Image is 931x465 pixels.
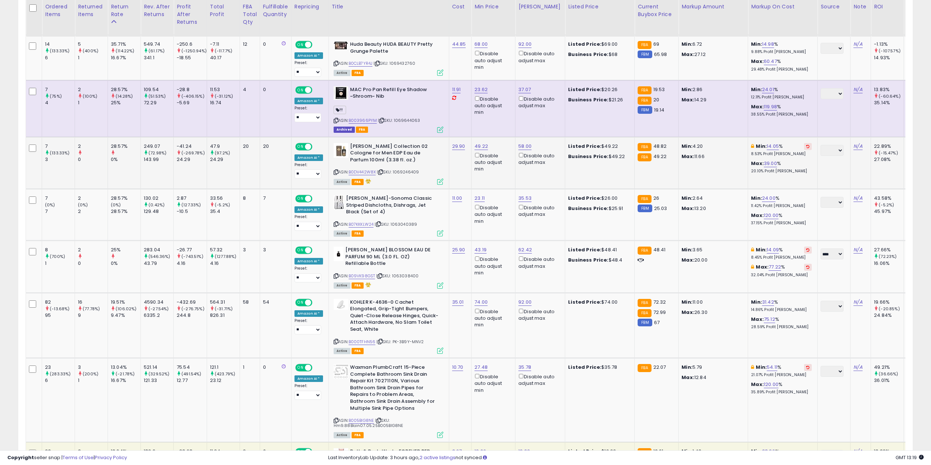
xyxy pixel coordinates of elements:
div: Preset: [294,162,323,179]
div: 1 [78,55,108,61]
a: N/A [853,195,862,202]
p: 13.20 [682,205,742,212]
span: OFF [311,42,323,48]
a: 10.70 [452,364,463,371]
div: ASIN: [334,143,443,184]
p: 6.72 [682,41,742,48]
b: Min: [751,86,762,93]
b: Min: [756,246,767,253]
span: 19.14 [654,106,665,113]
div: Min Price [474,3,512,11]
div: 2.87 [177,195,207,202]
a: B07KKKLW24 [349,221,374,228]
a: 120.00 [764,212,778,219]
span: 65.98 [654,51,667,58]
strong: Min: [682,86,692,93]
span: | SKU: 1063040389 [375,221,417,227]
b: Max: [751,103,764,110]
span: 49.22 [653,153,667,160]
div: 14.93% [874,55,904,61]
small: FBA [638,97,651,105]
a: 74.00 [474,299,488,306]
span: | SKU: 1069644063 [378,117,420,123]
div: Amazon AI * [294,154,323,161]
div: 0 [263,41,286,48]
span: 19.53 [653,86,665,93]
small: (133.33%) [50,48,70,54]
a: 11.00 [452,195,462,202]
div: 0 [78,156,108,163]
a: 2 active listings [420,454,455,461]
a: 92.00 [518,41,532,48]
div: 20 [263,143,286,150]
p: 12.11% Profit [PERSON_NAME] [751,95,812,100]
div: 72.29 [144,100,173,106]
div: 8 [243,195,254,202]
div: Disable auto adjust max [518,95,559,109]
div: % [751,104,812,117]
i: hazardous material [364,179,371,184]
a: 23.11 [474,195,485,202]
b: Huda Beauty HUDA BEAUTY Pretty Grunge Palette [350,41,439,56]
div: 249.07 [144,143,173,150]
div: -250.6 [177,41,207,48]
div: Listed Price [568,3,631,11]
b: Business Price: [568,96,608,103]
small: (14.28%) [116,93,133,99]
div: 40.17 [210,55,240,61]
small: FBM [638,205,652,212]
div: $21.26 [568,97,629,103]
a: B0DV442W8X [349,169,376,175]
small: (0%) [45,202,55,208]
strong: Min: [682,41,692,48]
div: 25% [111,247,140,253]
div: Disable auto adjust min [474,203,510,225]
span: 69 [653,41,659,48]
small: (-5.2%) [215,202,230,208]
div: 283.04 [144,247,173,253]
div: 2 [78,208,108,215]
strong: Min: [682,246,692,253]
p: 4.20 [682,143,742,150]
a: 29.90 [452,143,465,150]
div: Ordered Items [45,3,72,18]
div: 2 [78,195,108,202]
div: Source [821,3,847,11]
b: Listed Price: [568,195,601,202]
div: 24.29 [177,156,207,163]
div: 6 [45,55,75,61]
small: (-1250.94%) [181,48,207,54]
div: 130.02 [144,195,173,202]
span: OFF [311,143,323,150]
span: 48.82 [653,143,667,150]
div: 3 [45,156,75,163]
div: Repricing [294,3,326,11]
div: 35.71% [111,41,140,48]
small: (75%) [50,93,62,99]
div: ASIN: [334,41,443,75]
small: (-5.2%) [879,202,894,208]
a: 24.01 [762,86,774,93]
div: 33.56 [210,195,240,202]
div: 35.4 [210,208,240,215]
a: B003966PYM [349,117,377,124]
a: 75.12 [764,316,775,323]
div: 28.57% [111,143,140,150]
p: 9.88% Profit [PERSON_NAME] [751,49,812,55]
div: 43.58% [874,195,904,202]
div: Disable auto adjust min [474,49,510,71]
a: 77.22 [769,263,781,271]
div: Rev. After Returns [144,3,170,18]
b: Max: [751,212,764,219]
small: (51.53%) [149,93,166,99]
div: 25% [111,100,140,106]
b: Min: [751,195,762,202]
b: MAC Pro Pan Refill Eye Shadow ~Shroom~ Nib [350,86,439,102]
small: (61.17%) [149,48,165,54]
a: 37.07 [518,86,531,93]
div: Disable auto adjust max [518,49,559,64]
a: 58.00 [518,143,532,150]
div: 22.89% [874,143,904,150]
div: $68 [568,51,629,58]
a: B000TFHN56 [349,339,376,345]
